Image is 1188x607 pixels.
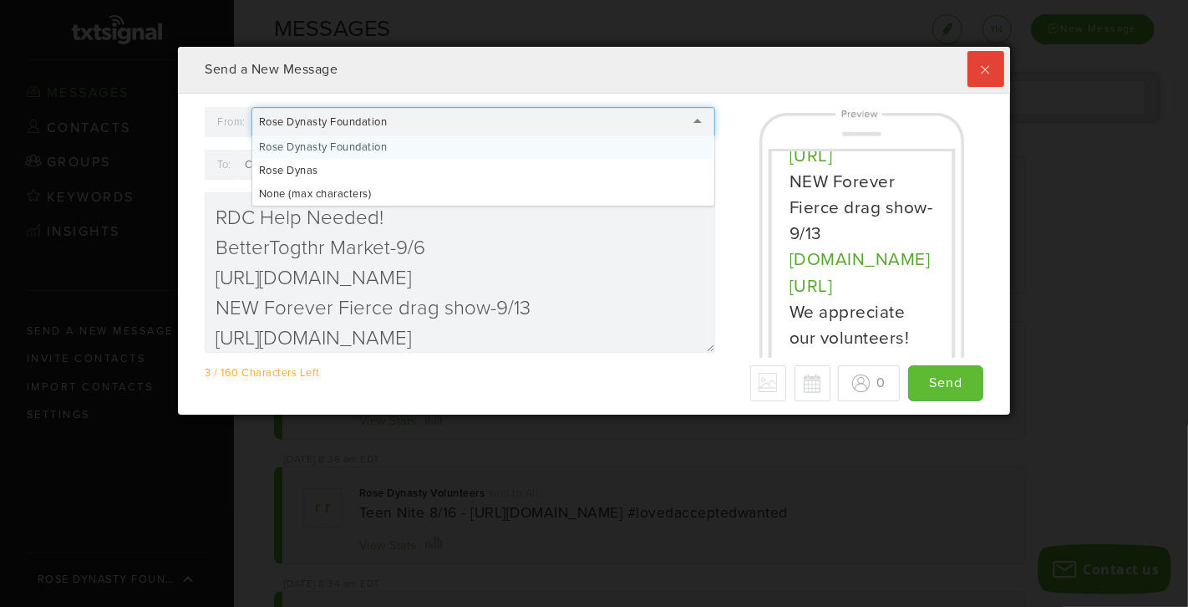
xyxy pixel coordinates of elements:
[245,157,337,172] input: Choose Recipients
[205,61,338,78] span: Send a New Message
[908,365,983,401] input: Send
[259,115,408,130] div: Rose Dynasty Foundation
[252,135,714,159] div: Rose Dynasty Foundation
[789,249,931,296] a: [DOMAIN_NAME][URL]
[241,366,320,380] span: Characters Left
[252,182,714,206] div: None (max characters)
[789,299,934,378] div: We appreciate our volunteers! #LovedAcceptedWanted!
[789,169,934,247] div: NEW Forever Fierce drag show-9/13
[217,110,246,134] label: From:
[217,153,231,176] label: To:
[789,119,931,166] a: [DOMAIN_NAME][URL]
[205,366,239,380] span: 3 / 160
[252,159,714,182] div: Rose Dynas
[838,365,900,401] button: 0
